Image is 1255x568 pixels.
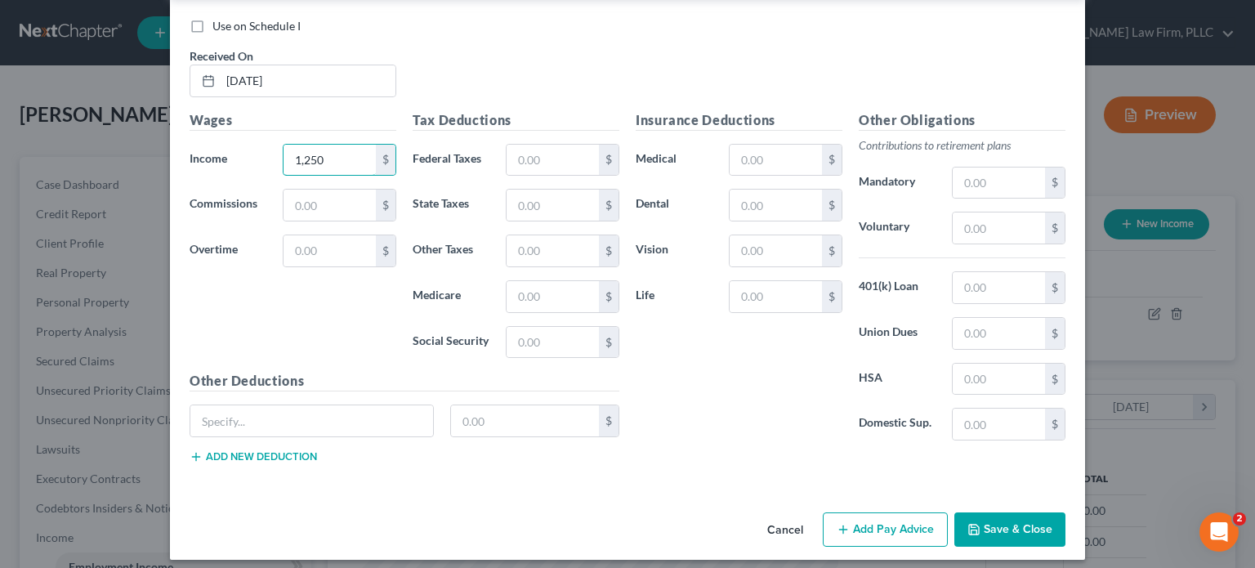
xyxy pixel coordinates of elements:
button: Add Pay Advice [823,512,948,547]
input: 0.00 [953,318,1045,349]
input: 0.00 [953,409,1045,440]
label: Voluntary [851,212,944,244]
div: $ [376,235,395,266]
div: $ [822,145,842,176]
div: $ [599,281,619,312]
label: Commissions [181,189,275,221]
label: Medical [627,144,721,177]
div: $ [1045,272,1065,303]
label: Federal Taxes [404,144,498,177]
input: 0.00 [730,281,822,312]
div: $ [822,190,842,221]
span: Received On [190,49,253,63]
h5: Insurance Deductions [636,110,842,131]
iframe: Intercom live chat [1199,512,1239,552]
span: 2 [1233,512,1246,526]
div: $ [599,145,619,176]
label: Life [627,280,721,313]
input: 0.00 [507,145,599,176]
input: 0.00 [284,145,376,176]
h5: Other Deductions [190,371,619,391]
div: $ [376,145,395,176]
label: Union Dues [851,317,944,350]
div: $ [1045,364,1065,395]
div: $ [822,281,842,312]
label: Overtime [181,235,275,267]
div: $ [1045,318,1065,349]
div: $ [1045,168,1065,199]
h5: Other Obligations [859,110,1065,131]
label: Vision [627,235,721,267]
input: 0.00 [507,190,599,221]
div: $ [599,327,619,358]
label: Mandatory [851,167,944,199]
input: 0.00 [507,281,599,312]
input: 0.00 [507,235,599,266]
input: 0.00 [730,235,822,266]
div: $ [1045,409,1065,440]
div: $ [1045,212,1065,244]
div: $ [822,235,842,266]
button: Cancel [754,514,816,547]
button: Save & Close [954,512,1065,547]
label: Domestic Sup. [851,408,944,441]
p: Contributions to retirement plans [859,137,1065,154]
span: Use on Schedule I [212,19,301,33]
label: State Taxes [404,189,498,221]
input: 0.00 [284,190,376,221]
h5: Wages [190,110,396,131]
input: 0.00 [284,235,376,266]
input: Specify... [190,405,433,436]
div: $ [599,405,619,436]
label: 401(k) Loan [851,271,944,304]
label: HSA [851,363,944,396]
input: 0.00 [953,364,1045,395]
input: MM/DD/YYYY [221,65,395,96]
div: $ [376,190,395,221]
input: 0.00 [451,405,600,436]
label: Other Taxes [404,235,498,267]
span: Income [190,151,227,165]
label: Social Security [404,326,498,359]
input: 0.00 [953,168,1045,199]
div: $ [599,235,619,266]
input: 0.00 [730,190,822,221]
input: 0.00 [507,327,599,358]
button: Add new deduction [190,450,317,463]
input: 0.00 [730,145,822,176]
label: Medicare [404,280,498,313]
div: $ [599,190,619,221]
input: 0.00 [953,212,1045,244]
label: Dental [627,189,721,221]
input: 0.00 [953,272,1045,303]
h5: Tax Deductions [413,110,619,131]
